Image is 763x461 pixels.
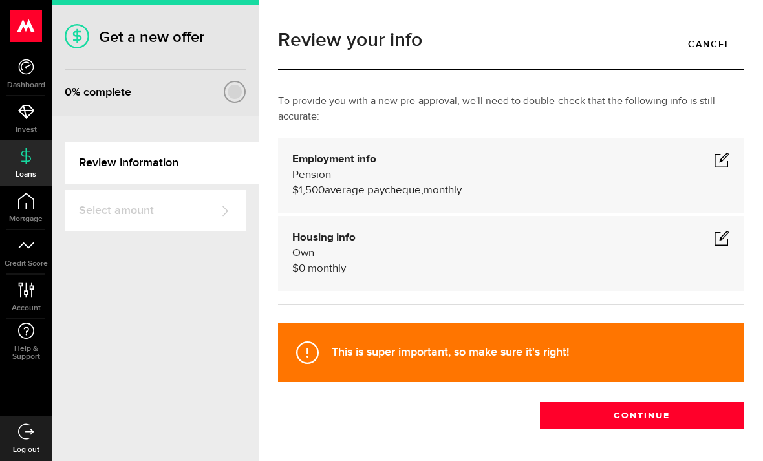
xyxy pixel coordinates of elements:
[65,81,131,104] div: % complete
[540,402,744,429] button: Continue
[278,30,744,50] h1: Review your info
[325,185,424,196] span: average paycheque,
[292,169,331,180] span: Pension
[332,345,569,359] strong: This is super important, so make sure it's right!
[675,30,744,58] a: Cancel
[65,85,72,99] span: 0
[278,94,744,125] p: To provide you with a new pre-approval, we'll need to double-check that the following info is sti...
[292,248,314,259] span: Own
[424,185,462,196] span: monthly
[292,185,325,196] span: $1,500
[308,263,346,274] span: monthly
[292,154,376,165] b: Employment info
[292,263,299,274] span: $
[299,263,305,274] span: 0
[65,28,246,47] h1: Get a new offer
[65,190,246,231] a: Select amount
[292,232,356,243] b: Housing info
[65,142,259,184] a: Review information
[10,5,49,44] button: Open LiveChat chat widget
